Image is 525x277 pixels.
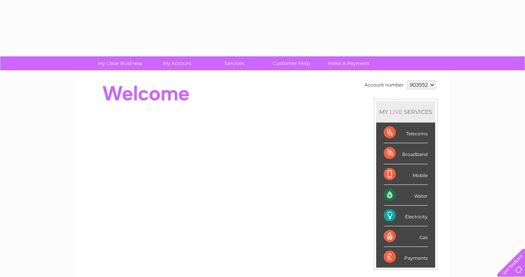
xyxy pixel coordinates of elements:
[384,164,428,185] div: Mobile
[146,56,208,70] a: My Account
[384,226,428,247] div: Gas
[318,56,380,70] a: Make A Payment
[384,143,428,164] div: Broadband
[384,123,428,143] div: Telecoms
[384,206,428,226] div: Electricity
[388,108,404,115] div: LIVE
[89,56,151,70] a: My Clear Business
[376,101,435,123] div: MY SERVICES
[384,247,428,267] div: Payments
[363,79,405,91] td: Account number
[203,56,265,70] a: Services
[260,56,322,70] a: Customer Help
[384,185,428,206] div: Water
